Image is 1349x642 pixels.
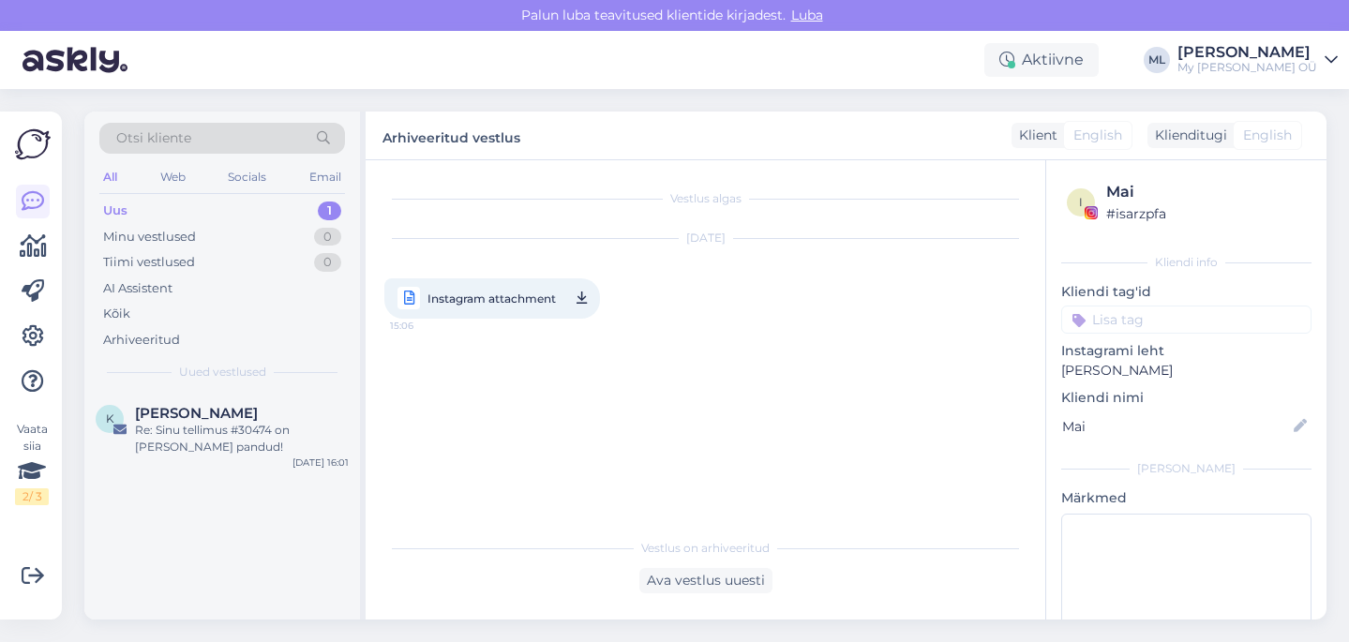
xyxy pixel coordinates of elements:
a: [PERSON_NAME]My [PERSON_NAME] OÜ [1177,45,1338,75]
div: Kliendi info [1061,254,1312,271]
input: Lisa tag [1061,306,1312,334]
div: Email [306,165,345,189]
div: My [PERSON_NAME] OÜ [1177,60,1317,75]
div: 0 [314,228,341,246]
div: 0 [314,253,341,272]
div: Aktiivne [984,43,1099,77]
div: ML [1144,47,1170,73]
span: Luba [786,7,829,23]
div: Mai [1106,181,1306,203]
div: Klienditugi [1147,126,1227,145]
p: Kliendi nimi [1061,388,1312,408]
div: Uus [103,202,127,220]
div: Web [157,165,189,189]
div: Minu vestlused [103,228,196,246]
div: Re: Sinu tellimus #30474 on [PERSON_NAME] pandud! [135,422,349,455]
a: Instagram attachment15:06 [384,278,600,319]
p: Kliendi tag'id [1061,282,1312,302]
div: AI Assistent [103,279,172,298]
div: Vaata siia [15,421,49,505]
span: Kärt Jõemaa [135,405,258,422]
input: Lisa nimi [1062,416,1290,437]
span: Otsi kliente [116,128,191,148]
div: Ava vestlus uuesti [639,568,772,593]
div: All [99,165,121,189]
div: Socials [224,165,270,189]
div: Klient [1012,126,1057,145]
span: Uued vestlused [179,364,266,381]
span: Instagram attachment [427,287,556,310]
div: Vestlus algas [384,190,1027,207]
span: Vestlus on arhiveeritud [641,540,770,557]
div: [PERSON_NAME] [1177,45,1317,60]
div: # isarzpfa [1106,203,1306,224]
div: Kõik [103,305,130,323]
div: 1 [318,202,341,220]
p: Märkmed [1061,488,1312,508]
p: [PERSON_NAME] [1061,361,1312,381]
div: Arhiveeritud [103,331,180,350]
div: [DATE] 16:01 [292,455,349,470]
div: [PERSON_NAME] [1061,460,1312,477]
label: Arhiveeritud vestlus [382,123,520,148]
span: K [106,411,114,426]
span: English [1243,126,1292,145]
img: Askly Logo [15,127,51,162]
span: 15:06 [390,314,460,337]
span: English [1073,126,1122,145]
div: Tiimi vestlused [103,253,195,272]
div: 2 / 3 [15,488,49,505]
p: Instagrami leht [1061,341,1312,361]
span: i [1079,195,1083,209]
div: [DATE] [384,230,1027,246]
